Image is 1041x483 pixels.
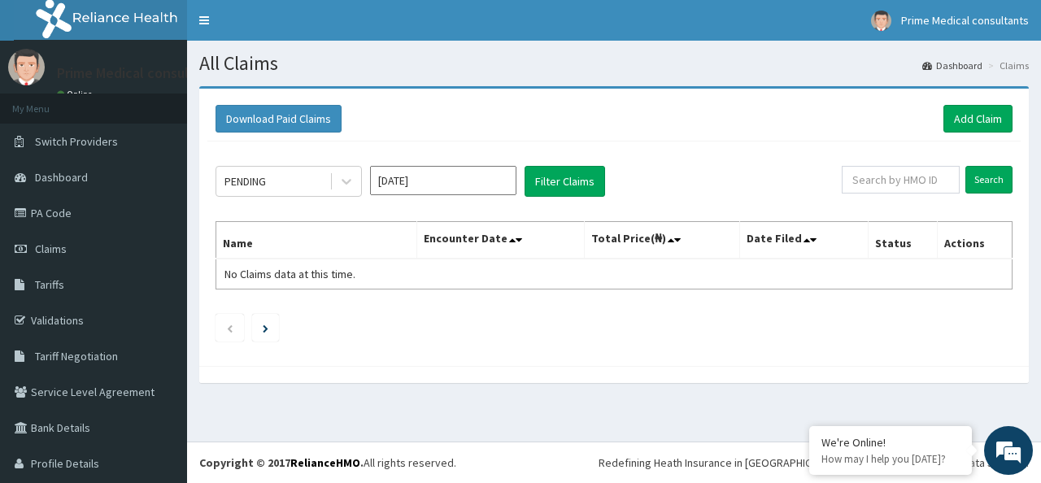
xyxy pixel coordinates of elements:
div: We're Online! [821,435,960,450]
span: Dashboard [35,170,88,185]
a: Previous page [226,320,233,335]
span: Claims [35,241,67,256]
button: Download Paid Claims [216,105,342,133]
th: Encounter Date [416,222,584,259]
th: Total Price(₦) [584,222,739,259]
p: Prime Medical consultants [57,66,224,80]
input: Select Month and Year [370,166,516,195]
th: Date Filed [739,222,868,259]
input: Search by HMO ID [842,166,960,194]
footer: All rights reserved. [187,442,1041,483]
p: How may I help you today? [821,452,960,466]
th: Status [868,222,937,259]
span: Tariff Negotiation [35,349,118,363]
a: Next page [263,320,268,335]
a: Dashboard [922,59,982,72]
a: Online [57,89,96,100]
span: Prime Medical consultants [901,13,1029,28]
h1: All Claims [199,53,1029,74]
a: Add Claim [943,105,1013,133]
span: No Claims data at this time. [224,267,355,281]
th: Actions [937,222,1012,259]
div: PENDING [224,173,266,189]
strong: Copyright © 2017 . [199,455,364,470]
button: Filter Claims [525,166,605,197]
img: User Image [871,11,891,31]
div: Redefining Heath Insurance in [GEOGRAPHIC_DATA] using Telemedicine and Data Science! [599,455,1029,471]
a: RelianceHMO [290,455,360,470]
img: User Image [8,49,45,85]
span: Switch Providers [35,134,118,149]
th: Name [216,222,417,259]
li: Claims [984,59,1029,72]
input: Search [965,166,1013,194]
span: Tariffs [35,277,64,292]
